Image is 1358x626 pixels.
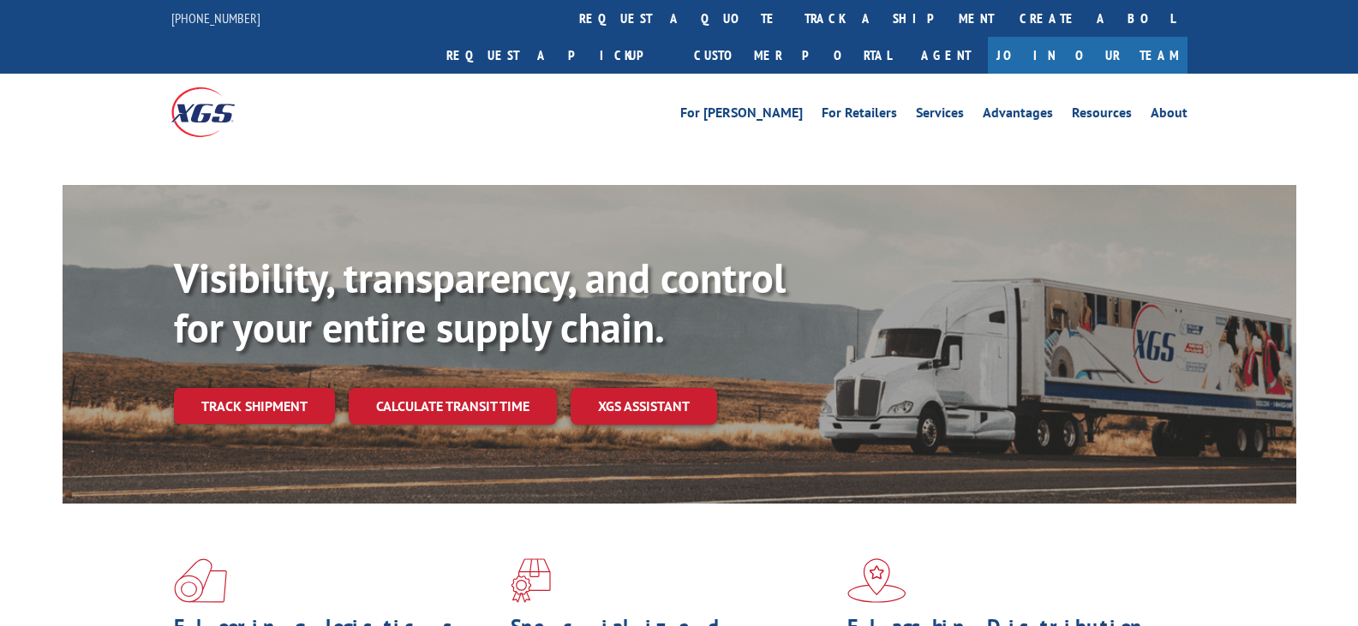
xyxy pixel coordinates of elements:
a: About [1151,106,1188,125]
a: Join Our Team [988,37,1188,74]
a: Services [916,106,964,125]
a: Resources [1072,106,1132,125]
a: XGS ASSISTANT [571,388,717,425]
a: [PHONE_NUMBER] [171,9,260,27]
b: Visibility, transparency, and control for your entire supply chain. [174,251,786,354]
img: xgs-icon-focused-on-flooring-red [511,558,551,603]
img: xgs-icon-flagship-distribution-model-red [847,558,906,603]
a: For Retailers [822,106,897,125]
a: Track shipment [174,388,335,424]
a: Agent [904,37,988,74]
a: For [PERSON_NAME] [680,106,803,125]
img: xgs-icon-total-supply-chain-intelligence-red [174,558,227,603]
a: Request a pickup [434,37,681,74]
a: Calculate transit time [349,388,557,425]
a: Advantages [983,106,1053,125]
a: Customer Portal [681,37,904,74]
